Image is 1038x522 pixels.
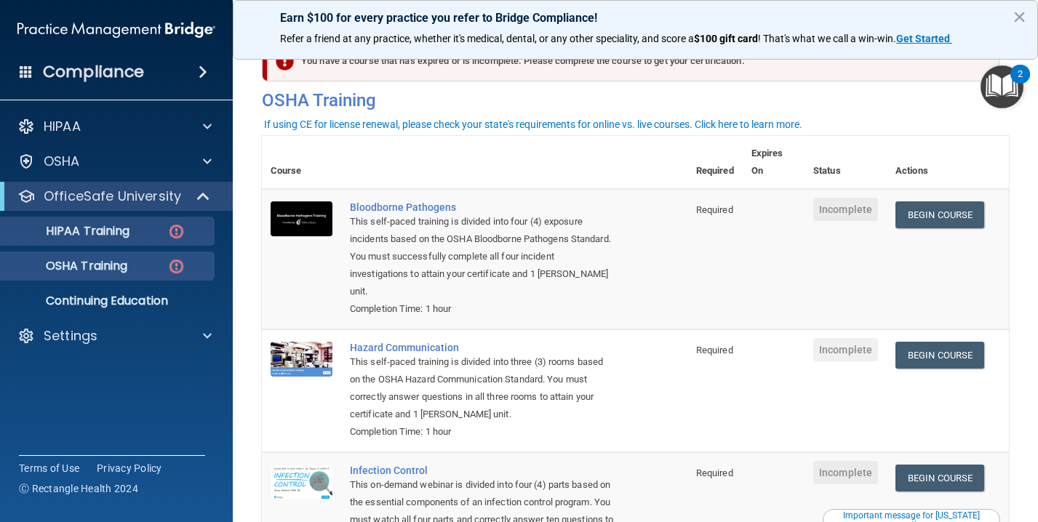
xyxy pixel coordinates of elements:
[981,65,1023,108] button: Open Resource Center, 2 new notifications
[280,33,694,44] span: Refer a friend at any practice, whether it's medical, dental, or any other speciality, and score a
[813,461,878,484] span: Incomplete
[43,62,144,82] h4: Compliance
[17,327,212,345] a: Settings
[350,353,615,423] div: This self-paced training is divided into three (3) rooms based on the OSHA Hazard Communication S...
[813,338,878,361] span: Incomplete
[17,188,211,205] a: OfficeSafe University
[895,465,984,491] a: Begin Course
[896,33,950,44] strong: Get Started
[44,118,81,135] p: HIPAA
[280,11,991,25] p: Earn $100 for every practice you refer to Bridge Compliance!
[19,481,138,496] span: Ⓒ Rectangle Health 2024
[350,213,615,300] div: This self-paced training is divided into four (4) exposure incidents based on the OSHA Bloodborne...
[350,423,615,441] div: Completion Time: 1 hour
[44,327,97,345] p: Settings
[805,136,887,189] th: Status
[1018,74,1023,93] div: 2
[813,198,878,221] span: Incomplete
[1013,5,1026,28] button: Close
[9,259,127,273] p: OSHA Training
[9,224,129,238] p: HIPAA Training
[350,465,615,476] a: Infection Control
[19,461,79,475] a: Terms of Use
[264,119,802,129] div: If using CE for license renewal, please check your state's requirements for online vs. live cours...
[268,41,999,81] div: You have a course that has expired or is incomplete. Please complete the course to get your certi...
[895,201,984,228] a: Begin Course
[696,345,733,356] span: Required
[758,33,896,44] span: ! That's what we call a win-win.
[350,300,615,318] div: Completion Time: 1 hour
[896,33,952,44] a: Get Started
[696,204,733,215] span: Required
[17,15,215,44] img: PMB logo
[262,90,1009,111] h4: OSHA Training
[350,201,615,213] a: Bloodborne Pathogens
[167,257,185,276] img: danger-circle.6113f641.png
[97,461,162,475] a: Privacy Policy
[887,136,1009,189] th: Actions
[895,342,984,369] a: Begin Course
[44,188,181,205] p: OfficeSafe University
[694,33,758,44] strong: $100 gift card
[262,136,341,189] th: Course
[9,294,208,308] p: Continuing Education
[167,222,185,241] img: danger-circle.6113f641.png
[743,136,805,189] th: Expires On
[350,342,615,353] a: Hazard Communication
[276,52,294,71] img: exclamation-circle-solid-danger.72ef9ffc.png
[687,136,743,189] th: Required
[696,467,733,478] span: Required
[262,117,805,132] button: If using CE for license renewal, please check your state's requirements for online vs. live cours...
[17,118,212,135] a: HIPAA
[44,153,80,170] p: OSHA
[17,153,212,170] a: OSHA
